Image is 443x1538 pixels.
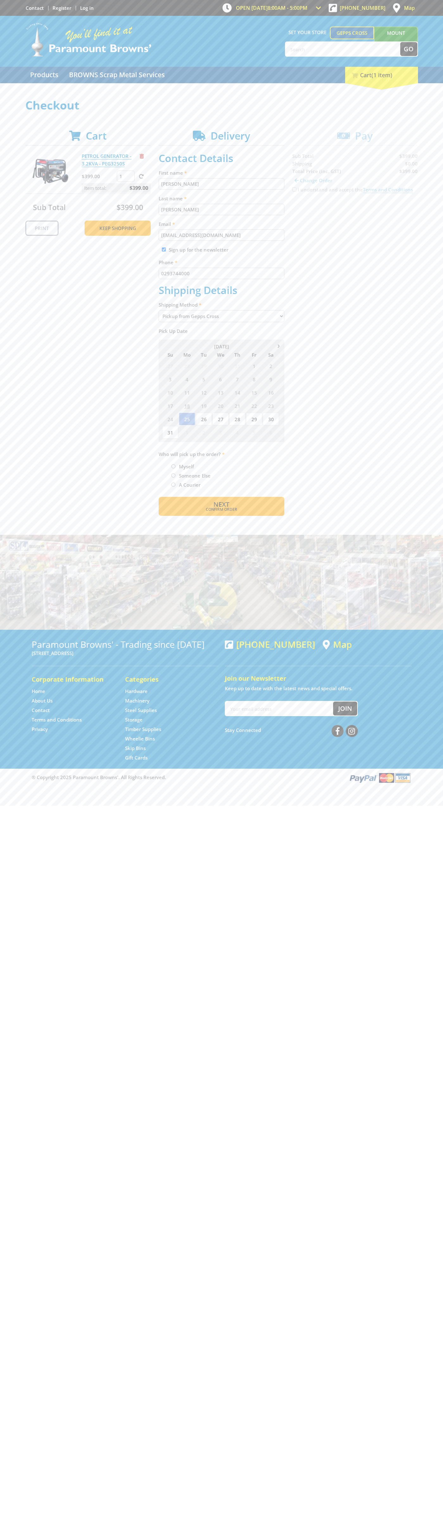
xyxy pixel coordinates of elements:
[32,726,48,733] a: Go to the Privacy page
[330,27,374,39] a: Gepps Cross
[246,386,262,399] span: 15
[177,461,196,472] label: Myself
[179,373,195,385] span: 4
[159,169,284,177] label: First name
[212,426,229,439] span: 3
[196,351,212,359] span: Tu
[212,359,229,372] span: 30
[286,42,400,56] input: Search
[159,450,284,458] label: Who will pick up the order?
[159,204,284,215] input: Please enter your last name.
[117,202,143,212] span: $399.00
[159,220,284,228] label: Email
[179,426,195,439] span: 1
[32,688,45,695] a: Go to the Home page
[162,351,178,359] span: Su
[25,67,63,83] a: Go to the Products page
[263,413,279,425] span: 30
[159,195,284,202] label: Last name
[348,772,412,784] img: PayPal, Mastercard, Visa accepted
[32,707,50,714] a: Go to the Contact page
[85,221,151,236] a: Keep Shopping
[236,4,307,11] span: OPEN [DATE]
[162,359,178,372] span: 27
[246,413,262,425] span: 29
[285,27,330,38] span: Set your store
[32,639,218,649] h3: Paramount Browns' - Trading since [DATE]
[229,413,245,425] span: 28
[171,473,175,478] input: Please select who will pick up the order.
[162,386,178,399] span: 10
[159,268,284,279] input: Please enter your telephone number.
[229,426,245,439] span: 4
[31,152,69,190] img: PETROL GENERATOR - 3.2KVA - PEG3250S
[162,426,178,439] span: 31
[25,99,418,112] h1: Checkout
[179,413,195,425] span: 25
[159,152,284,164] h2: Contact Details
[140,153,144,159] a: Remove from cart
[212,399,229,412] span: 20
[162,413,178,425] span: 24
[162,373,178,385] span: 3
[213,500,229,509] span: Next
[159,327,284,335] label: Pick Up Date
[263,359,279,372] span: 2
[177,479,203,490] label: A Courier
[125,697,149,704] a: Go to the Machinery page
[179,351,195,359] span: Mo
[32,697,53,704] a: Go to the About Us page
[229,373,245,385] span: 7
[246,359,262,372] span: 1
[25,772,418,784] div: ® Copyright 2025 Paramount Browns'. All Rights Reserved.
[33,202,66,212] span: Sub Total
[345,67,418,83] div: Cart
[196,373,212,385] span: 5
[82,183,151,193] p: Item total:
[159,284,284,296] h2: Shipping Details
[159,178,284,190] input: Please enter your first name.
[214,343,229,350] span: [DATE]
[32,649,218,657] p: [STREET_ADDRESS]
[125,716,142,723] a: Go to the Storage page
[229,351,245,359] span: Th
[196,386,212,399] span: 12
[172,508,271,511] span: Confirm order
[212,386,229,399] span: 13
[263,386,279,399] span: 16
[125,735,155,742] a: Go to the Wheelie Bins page
[80,5,94,11] a: Log in
[229,359,245,372] span: 31
[64,67,169,83] a: Go to the BROWNS Scrap Metal Services page
[179,399,195,412] span: 18
[130,183,148,193] span: $399.00
[125,675,206,684] h5: Categories
[225,674,412,683] h5: Join our Newsletter
[32,716,82,723] a: Go to the Terms and Conditions page
[268,4,307,11] span: 8:00am - 5:00pm
[177,470,213,481] label: Someone Else
[246,426,262,439] span: 5
[196,426,212,439] span: 2
[225,685,412,692] p: Keep up to date with the latest news and special offers.
[82,153,131,167] a: PETROL GENERATOR - 3.2KVA - PEG3250S
[196,359,212,372] span: 29
[159,301,284,309] label: Shipping Method
[86,129,107,142] span: Cart
[26,5,44,11] a: Go to the Contact page
[371,71,392,79] span: (1 item)
[229,399,245,412] span: 21
[125,726,161,733] a: Go to the Timber Supplies page
[212,351,229,359] span: We
[179,359,195,372] span: 28
[196,413,212,425] span: 26
[159,229,284,241] input: Please enter your email address.
[374,27,418,51] a: Mount [PERSON_NAME]
[125,688,148,695] a: Go to the Hardware page
[211,129,250,142] span: Delivery
[25,22,152,57] img: Paramount Browns'
[225,722,358,738] div: Stay Connected
[263,373,279,385] span: 9
[225,639,315,649] div: [PHONE_NUMBER]
[323,639,352,650] a: View a map of Gepps Cross location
